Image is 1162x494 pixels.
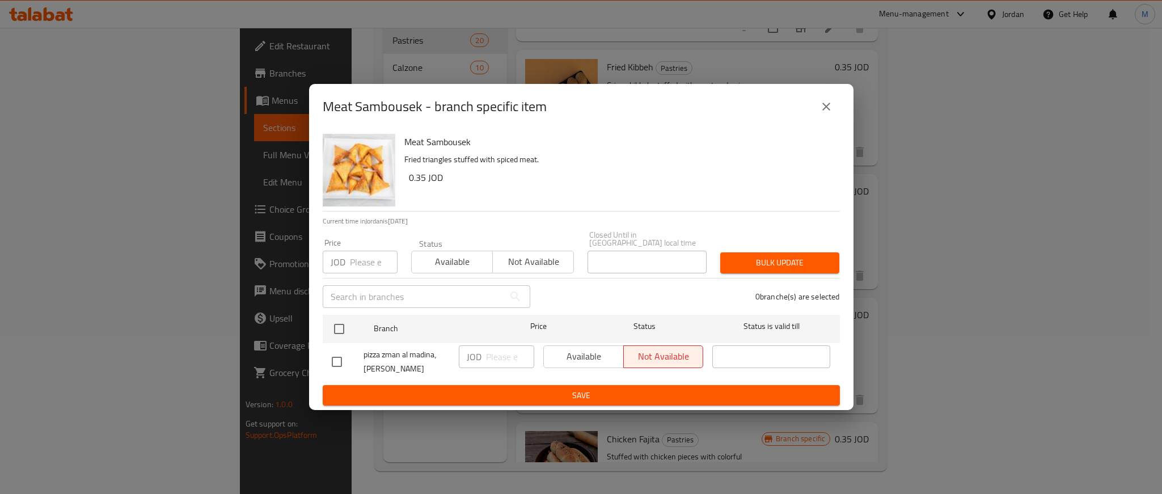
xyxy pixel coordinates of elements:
img: Meat Sambousek [323,134,395,206]
button: Not available [492,251,574,273]
button: Save [323,385,840,406]
button: Available [411,251,493,273]
p: Fried triangles stuffed with spiced meat. [404,153,831,167]
h6: 0.35 JOD [409,170,831,185]
input: Please enter price [350,251,398,273]
h6: Meat Sambousek [404,134,831,150]
span: Status [585,319,703,333]
span: Bulk update [729,256,830,270]
input: Please enter price [486,345,534,368]
button: Bulk update [720,252,839,273]
h2: Meat Sambousek - branch specific item [323,98,547,116]
span: Status is valid till [712,319,830,333]
span: Branch [374,322,492,336]
p: JOD [331,255,345,269]
p: 0 branche(s) are selected [755,291,840,302]
span: Available [416,254,488,270]
span: pizza zman al madina، [PERSON_NAME] [364,348,450,376]
input: Search in branches [323,285,504,308]
p: JOD [467,350,481,364]
span: Not available [497,254,569,270]
span: Save [332,389,831,403]
span: Price [501,319,576,333]
button: close [813,93,840,120]
p: Current time in Jordan is [DATE] [323,216,840,226]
